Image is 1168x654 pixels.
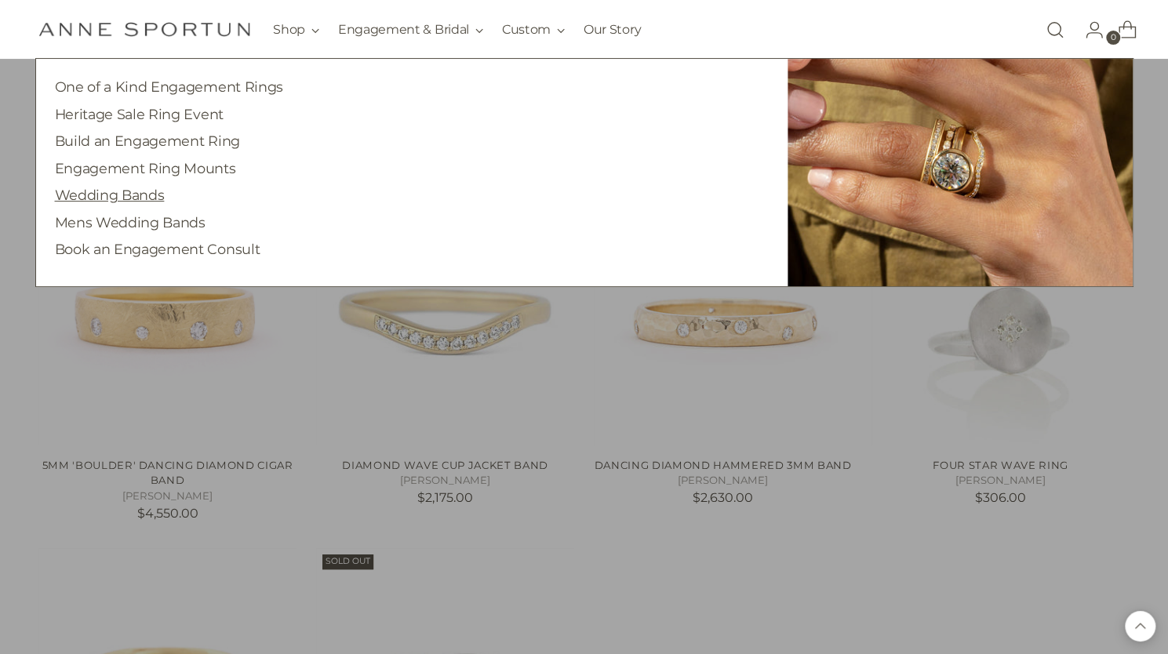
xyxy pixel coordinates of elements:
button: Back to top [1125,611,1155,641]
button: Engagement & Bridal [338,13,483,47]
a: Open cart modal [1105,14,1137,45]
button: Custom [502,13,565,47]
a: Open search modal [1039,14,1071,45]
span: 0 [1106,31,1120,45]
a: Go to the account page [1072,14,1104,45]
button: Shop [273,13,319,47]
a: Our Story [584,13,641,47]
a: Anne Sportun Fine Jewellery [38,22,250,37]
